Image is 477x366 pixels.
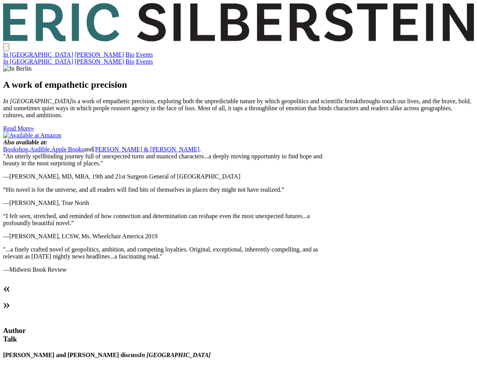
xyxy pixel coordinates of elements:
[3,213,332,227] div: “I felt seen, stretched, and reminded of how connection and determination can reshape even the mo...
[3,80,474,90] h2: A work of empathetic precision
[139,352,211,358] em: In [GEOGRAPHIC_DATA]
[3,125,34,132] a: Read More»
[126,51,135,58] a: Bio
[3,139,474,153] div: , , and .
[3,173,332,180] p: —
[3,98,474,119] p: is a work of empathetic precision, exploring both the unpredictable nature by which geopolitics a...
[3,246,332,260] div: "...a finely crafted novel of geopolitics, ambition, and competing loyalties. Original, exception...
[51,146,84,153] a: Apple Books
[9,199,89,206] span: [PERSON_NAME], True North
[126,58,135,65] a: Bio
[3,233,332,240] p: —
[3,279,474,296] div: Previous slide
[9,173,240,180] span: [PERSON_NAME], MD, MBA, 19th and 21st Surgeon General of [GEOGRAPHIC_DATA]
[3,132,474,139] a: Available at Amazon
[3,199,332,206] p: —
[9,266,67,273] span: Midwest Book Review
[3,326,474,343] h3: Author Talk
[31,125,34,132] span: »
[93,146,200,153] a: [PERSON_NAME] & [PERSON_NAME]
[30,146,50,153] a: Audible
[3,186,332,206] div: 2 / 4
[3,132,61,139] img: Available at Amazon
[3,296,474,312] div: Next slide
[3,213,332,240] div: 3 / 4
[3,98,72,104] em: In [GEOGRAPHIC_DATA]
[3,146,28,153] a: Bookshop
[3,58,73,65] a: In [GEOGRAPHIC_DATA]
[3,266,332,273] p: —
[3,51,73,58] a: In [GEOGRAPHIC_DATA]
[3,352,474,359] h4: [PERSON_NAME] and [PERSON_NAME] discuss
[136,51,153,58] a: Events
[3,246,332,273] div: 4 / 4
[3,65,31,72] img: In Berlin
[3,153,332,167] div: "An utterly spellbinding journey full of unexpected turns and nuanced characters...a deeply movin...
[74,58,124,65] a: [PERSON_NAME]
[3,186,332,193] div: “His novel is for the universe, and all readers will find bits of themselves in places they might...
[9,233,157,239] span: [PERSON_NAME], LCSW, Ms. Wheelchair America 2019
[3,153,332,180] div: 1 / 4
[74,51,124,58] a: [PERSON_NAME]
[3,139,48,146] b: Also available at:
[136,58,153,65] a: Events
